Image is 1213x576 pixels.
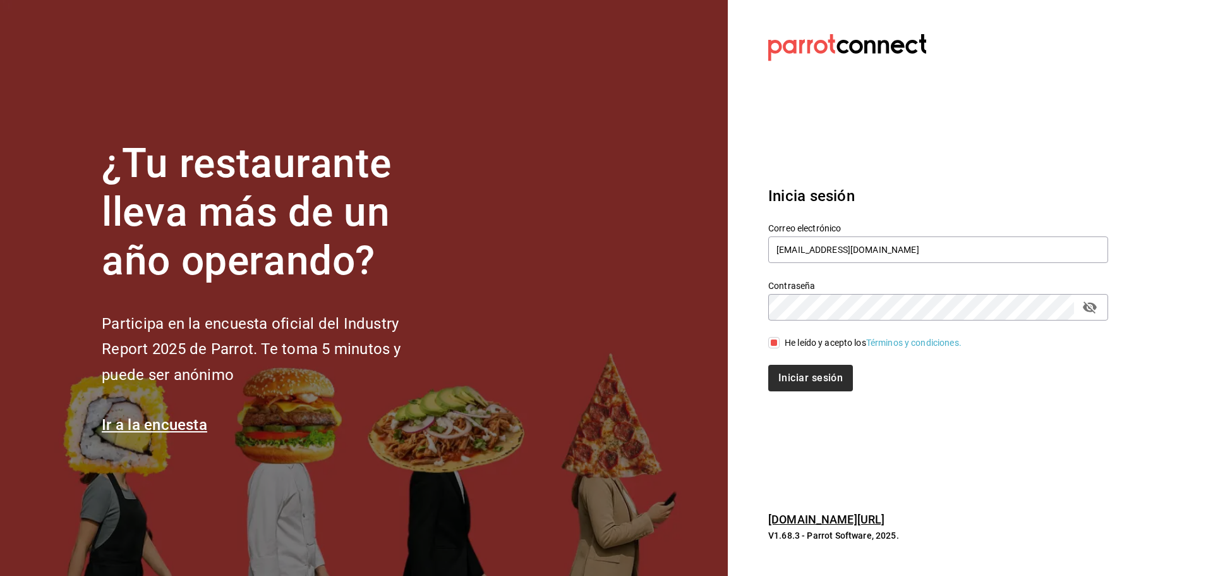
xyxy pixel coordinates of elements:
[768,224,1108,233] label: Correo electrónico
[768,513,884,526] a: [DOMAIN_NAME][URL]
[768,365,853,391] button: Iniciar sesión
[768,281,1108,290] label: Contraseña
[768,185,1108,207] h3: Inicia sesión
[866,338,962,348] a: Términos y condiciones.
[102,311,443,388] h2: Participa en la encuesta oficial del Industry Report 2025 de Parrot. Te toma 5 minutos y puede se...
[102,416,207,434] a: Ir a la encuesta
[768,236,1108,263] input: Ingresa tu correo electrónico
[102,140,443,285] h1: ¿Tu restaurante lleva más de un año operando?
[785,336,962,350] div: He leído y acepto los
[768,529,1108,542] p: V1.68.3 - Parrot Software, 2025.
[1079,297,1101,318] button: passwordField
